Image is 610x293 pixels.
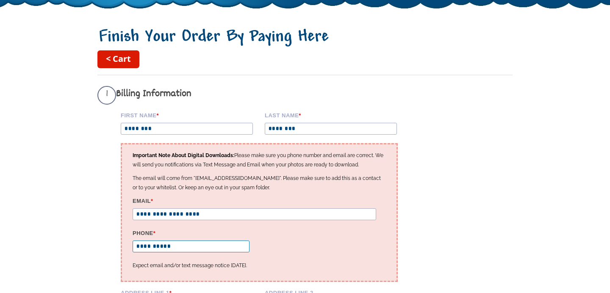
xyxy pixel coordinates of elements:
[133,196,386,204] label: Email
[133,261,386,270] p: Expect email and/or text message notice [DATE].
[97,50,139,68] a: < Cart
[97,28,513,47] h1: Finish Your Order By Paying Here
[133,151,386,169] p: Please make sure you phone number and email are correct. We will send you notifications via Text ...
[121,111,259,119] label: First Name
[133,152,234,158] strong: Important Note About Digital Downloads:
[133,174,386,192] p: The email will come from "[EMAIL_ADDRESS][DOMAIN_NAME]". Please make sure to add this as a contac...
[97,86,116,105] span: 1
[265,111,403,119] label: Last name
[133,229,254,236] label: Phone
[97,86,409,105] h3: Billing Information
